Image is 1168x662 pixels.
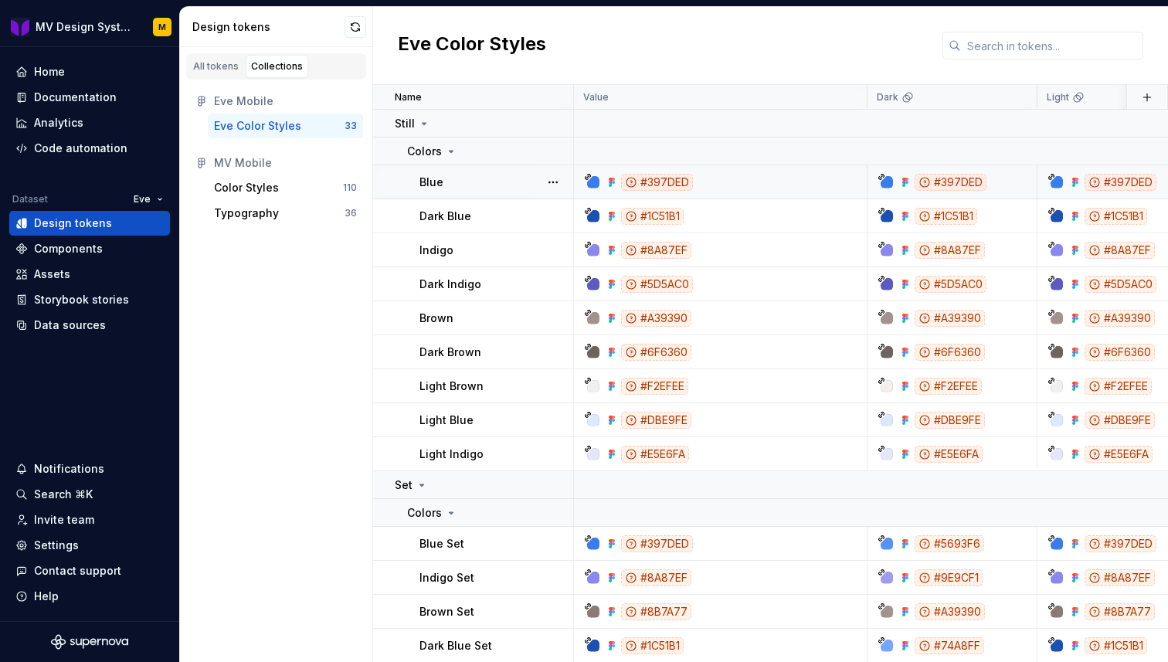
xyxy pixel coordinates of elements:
div: Color Styles [214,180,279,195]
div: #8A87EF [915,242,985,259]
button: Typography36 [208,201,363,226]
button: Eve [127,188,170,210]
div: Assets [34,266,70,282]
div: #F2EFEE [621,378,688,395]
p: Light Indigo [419,446,484,462]
div: #1C51B1 [915,208,977,225]
div: #A39390 [621,310,691,327]
div: 36 [345,207,357,219]
div: #397DED [621,174,693,191]
div: M [158,21,166,33]
div: Eve Color Styles [214,118,301,134]
div: #E5E6FA [915,446,983,463]
div: Documentation [34,90,117,105]
div: #9E9CF1 [915,569,983,586]
div: #397DED [915,174,986,191]
button: Contact support [9,558,170,583]
div: All tokens [193,60,239,73]
p: Still [395,116,415,131]
p: Light Brown [419,379,484,394]
div: Notifications [34,461,104,477]
div: #E5E6FA [1085,446,1153,463]
p: Indigo Set [419,570,474,586]
p: Dark [877,91,898,104]
div: #397DED [1085,535,1156,552]
button: Help [9,584,170,609]
div: #E5E6FA [621,446,689,463]
div: #397DED [1085,174,1156,191]
p: Dark Blue [419,209,471,224]
div: Eve Mobile [214,93,357,109]
h2: Eve Color Styles [398,32,546,59]
span: Eve [134,193,151,205]
div: Dataset [12,193,48,205]
a: Code automation [9,136,170,161]
div: #A39390 [915,603,985,620]
a: Color Styles110 [208,175,363,200]
div: #5D5AC0 [1085,276,1156,293]
p: Dark Brown [419,345,481,360]
div: #1C51B1 [1085,637,1147,654]
div: Search ⌘K [34,487,93,502]
div: #DBE9FE [915,412,985,429]
p: Dark Indigo [419,277,481,292]
div: Data sources [34,317,106,333]
div: Collections [251,60,303,73]
div: Invite team [34,512,94,528]
div: MV Design System Mobile [36,19,134,35]
div: #5D5AC0 [915,276,986,293]
div: 33 [345,120,357,132]
input: Search in tokens... [961,32,1143,59]
div: #397DED [621,535,693,552]
p: Brown Set [419,604,474,620]
img: b3ac2a31-7ea9-4fd1-9cb6-08b90a735998.png [11,18,29,36]
a: Analytics [9,110,170,135]
a: Data sources [9,313,170,338]
svg: Supernova Logo [51,634,128,650]
a: Assets [9,262,170,287]
div: #5D5AC0 [621,276,693,293]
div: Design tokens [192,19,345,35]
div: #A39390 [915,310,985,327]
button: Notifications [9,457,170,481]
button: Eve Color Styles33 [208,114,363,138]
div: #6F6360 [621,344,691,361]
p: Light [1047,91,1069,104]
p: Dark Blue Set [419,638,492,654]
a: Invite team [9,508,170,532]
p: Brown [419,311,453,326]
div: Analytics [34,115,83,131]
p: Light Blue [419,412,474,428]
div: Contact support [34,563,121,579]
div: MV Mobile [214,155,357,171]
div: #6F6360 [915,344,985,361]
div: #6F6360 [1085,344,1155,361]
button: MV Design System MobileM [3,10,176,43]
div: #8A87EF [1085,242,1155,259]
div: Help [34,589,59,604]
div: Settings [34,538,79,553]
div: #DBE9FE [1085,412,1155,429]
div: #A39390 [1085,310,1155,327]
a: Documentation [9,85,170,110]
div: Components [34,241,103,256]
a: Design tokens [9,211,170,236]
div: Design tokens [34,216,112,231]
div: #DBE9FE [621,412,691,429]
p: Name [395,91,422,104]
div: #8B7A77 [621,603,691,620]
button: Search ⌘K [9,482,170,507]
div: #74A8FF [915,637,984,654]
div: #F2EFEE [915,378,982,395]
div: Typography [214,205,279,221]
div: #8B7A77 [1085,603,1155,620]
div: #1C51B1 [621,208,684,225]
p: Colors [407,505,442,521]
a: Home [9,59,170,84]
p: Indigo [419,243,453,258]
div: 110 [343,182,357,194]
a: Settings [9,533,170,558]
